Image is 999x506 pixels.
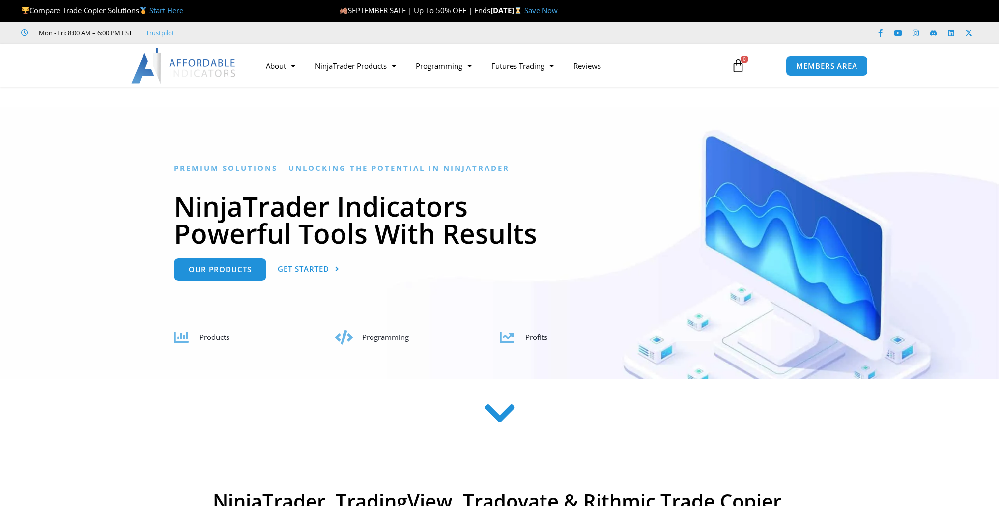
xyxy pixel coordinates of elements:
[174,258,266,281] a: Our Products
[786,56,868,76] a: MEMBERS AREA
[525,332,547,342] span: Profits
[256,55,720,77] nav: Menu
[741,56,748,63] span: 0
[482,55,564,77] a: Futures Trading
[340,5,490,15] span: SEPTEMBER SALE | Up To 50% OFF | Ends
[514,7,522,14] img: ⌛
[406,55,482,77] a: Programming
[524,5,558,15] a: Save Now
[174,193,825,247] h1: NinjaTrader Indicators Powerful Tools With Results
[149,5,183,15] a: Start Here
[278,258,340,281] a: Get Started
[256,55,305,77] a: About
[189,266,252,273] span: Our Products
[22,7,29,14] img: 🏆
[305,55,406,77] a: NinjaTrader Products
[716,52,760,80] a: 0
[200,332,229,342] span: Products
[362,332,409,342] span: Programming
[36,27,132,39] span: Mon - Fri: 8:00 AM – 6:00 PM EST
[21,5,183,15] span: Compare Trade Copier Solutions
[140,7,147,14] img: 🥇
[490,5,524,15] strong: [DATE]
[340,7,347,14] img: 🍂
[564,55,611,77] a: Reviews
[796,62,857,70] span: MEMBERS AREA
[278,265,329,273] span: Get Started
[174,164,825,173] h6: Premium Solutions - Unlocking the Potential in NinjaTrader
[131,48,237,84] img: LogoAI | Affordable Indicators – NinjaTrader
[146,27,174,39] a: Trustpilot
